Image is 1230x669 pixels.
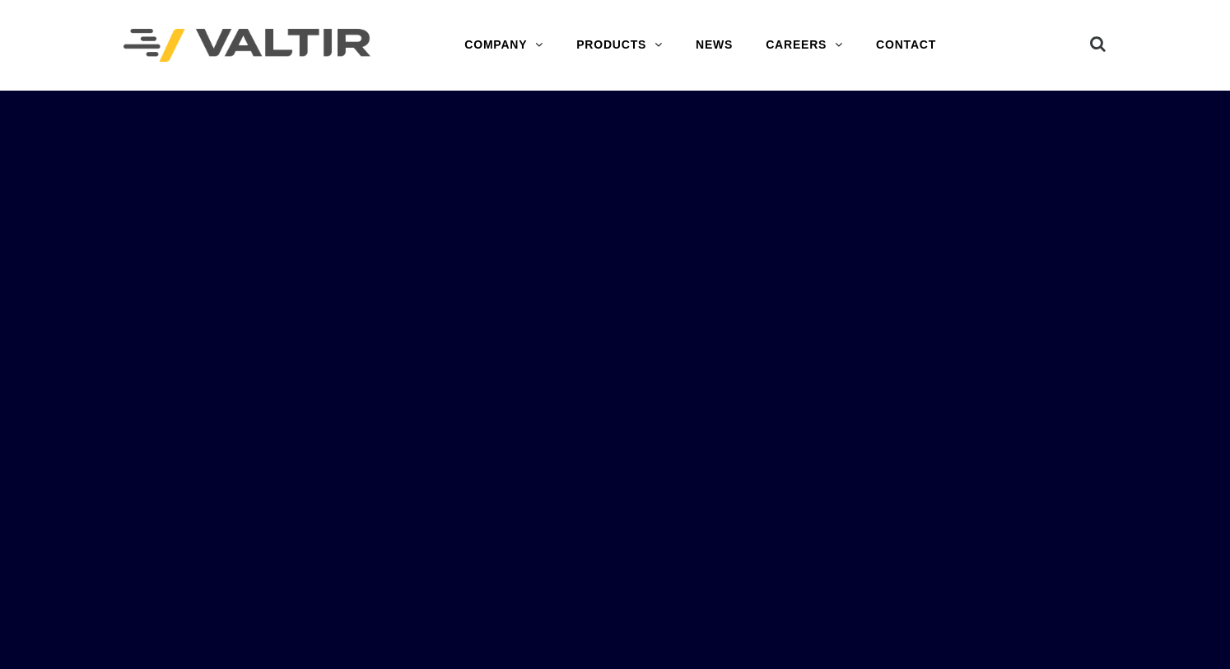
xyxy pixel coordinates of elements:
[679,29,749,62] a: NEWS
[448,29,560,62] a: COMPANY
[123,29,370,63] img: Valtir
[749,29,860,62] a: CAREERS
[560,29,679,62] a: PRODUCTS
[860,29,953,62] a: CONTACT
